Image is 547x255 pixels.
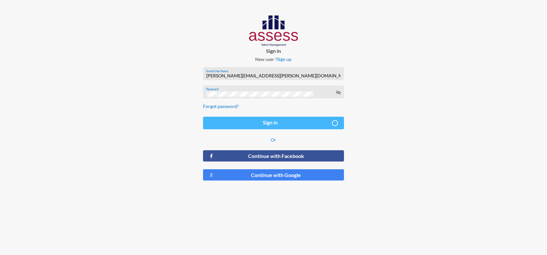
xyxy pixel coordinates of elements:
p: Sign in [198,48,349,54]
a: Sign up [277,56,292,62]
input: Email/User Name [206,73,341,78]
p: New user ? [198,56,349,62]
a: Forgot password? [203,103,239,109]
img: AssessLogoo.svg [249,15,298,46]
button: Continue with Google [203,169,344,181]
button: Continue with Facebook [203,150,344,162]
p: Or [203,137,344,142]
button: Sign in [203,117,344,129]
